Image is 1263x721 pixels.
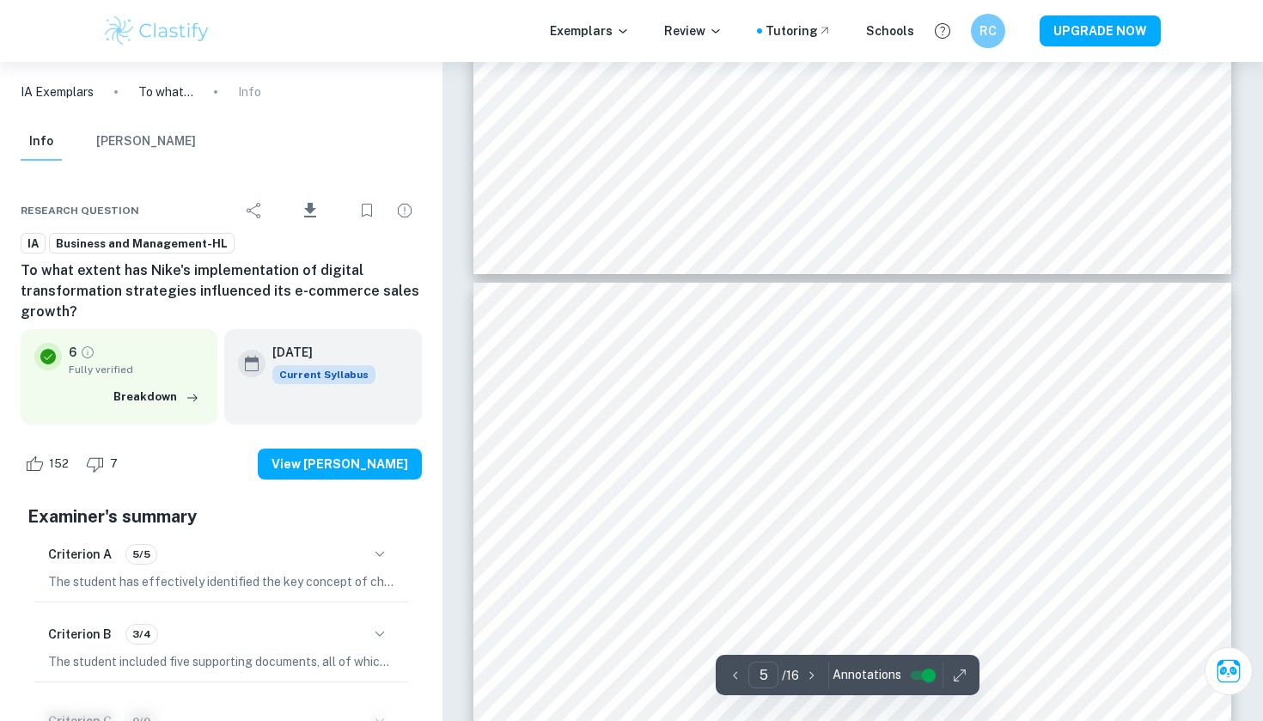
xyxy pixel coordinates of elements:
[126,626,157,642] span: 3/4
[138,82,193,101] p: To what extent has Nike's implementation of digital transformation strategies influenced its e-co...
[21,82,94,101] a: IA Exemplars
[272,365,375,384] div: This exemplar is based on the current syllabus. Feel free to refer to it for inspiration/ideas wh...
[272,365,375,384] span: Current Syllabus
[238,82,261,101] p: Info
[69,343,76,362] p: 6
[21,450,78,478] div: Like
[1040,15,1161,46] button: UPGRADE NOW
[101,455,127,473] span: 7
[40,455,78,473] span: 152
[971,14,1005,48] button: RC
[833,666,901,684] span: Annotations
[21,123,62,161] button: Info
[21,203,139,218] span: Research question
[21,235,45,253] span: IA
[350,193,384,228] div: Bookmark
[48,652,394,671] p: The student included five supporting documents, all of which are contemporary and published withi...
[21,260,422,322] h6: To what extent has Nike's implementation of digital transformation strategies influenced its e-co...
[21,233,46,254] a: IA
[69,362,204,377] span: Fully verified
[1205,647,1253,695] button: Ask Clai
[237,193,272,228] div: Share
[979,21,998,40] h6: RC
[866,21,914,40] a: Schools
[782,666,799,685] p: / 16
[258,449,422,480] button: View [PERSON_NAME]
[50,235,234,253] span: Business and Management-HL
[80,345,95,360] a: Grade fully verified
[126,547,156,562] span: 5/5
[550,21,630,40] p: Exemplars
[96,123,196,161] button: [PERSON_NAME]
[664,21,723,40] p: Review
[49,233,235,254] a: Business and Management-HL
[109,384,204,410] button: Breakdown
[48,625,112,644] h6: Criterion B
[275,188,346,233] div: Download
[272,343,362,362] h6: [DATE]
[27,504,415,529] h5: Examiner's summary
[766,21,832,40] a: Tutoring
[387,193,422,228] div: Report issue
[48,545,112,564] h6: Criterion A
[928,16,957,46] button: Help and Feedback
[82,450,127,478] div: Dislike
[48,572,394,591] p: The student has effectively identified the key concept of change, which is clearly indicated on t...
[102,14,211,48] img: Clastify logo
